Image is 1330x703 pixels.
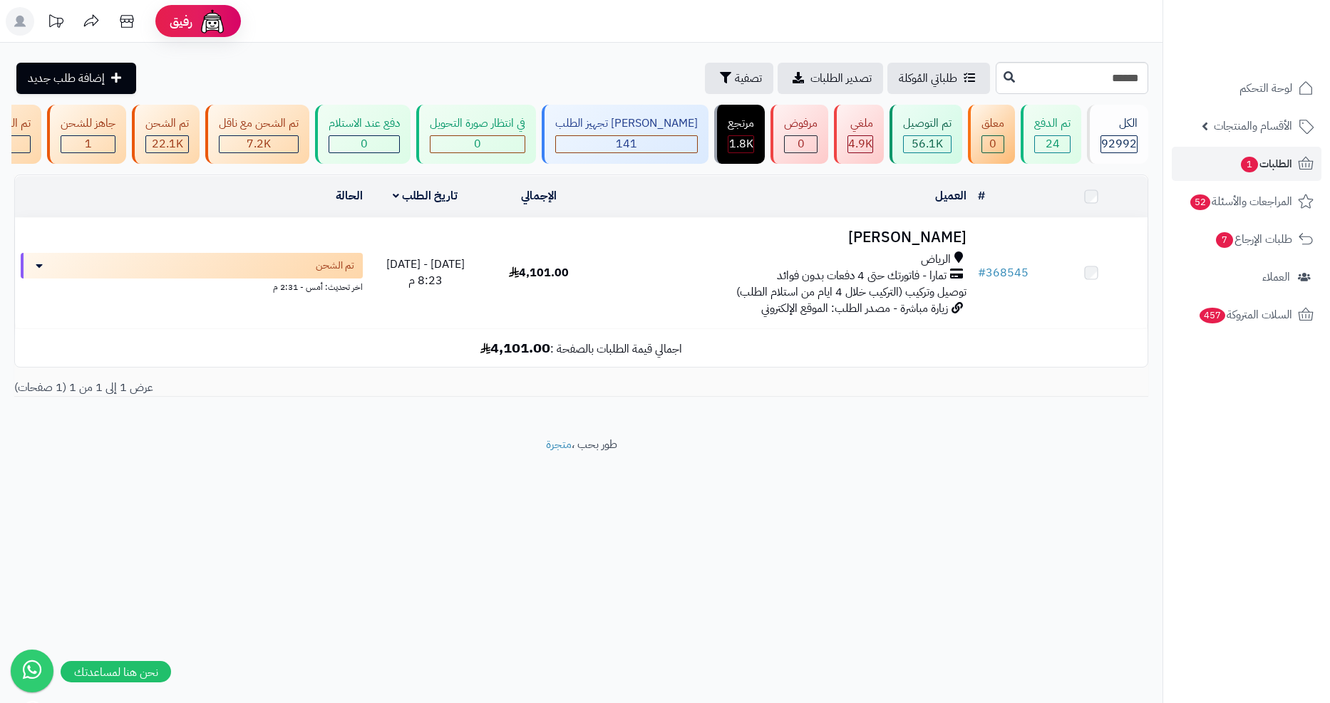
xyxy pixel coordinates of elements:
[903,115,952,132] div: تم التوصيل
[480,337,550,358] b: 4,101.00
[431,136,525,152] div: 0
[978,264,986,281] span: #
[546,436,572,453] a: متجرة
[61,115,115,132] div: جاهز للشحن
[616,135,637,152] span: 141
[1198,305,1292,325] span: السلات المتروكة
[848,135,872,152] span: 4.9K
[798,135,805,152] span: 0
[978,187,985,204] a: #
[978,264,1029,281] a: #368545
[887,63,990,94] a: طلباتي المُوكلة
[202,105,312,164] a: تم الشحن مع ناقل 7.2K
[44,105,129,164] a: جاهز للشحن 1
[316,259,354,273] span: تم الشحن
[847,115,873,132] div: ملغي
[1216,232,1233,248] span: 7
[556,136,697,152] div: 141
[1172,222,1321,256] a: طلبات الإرجاع7
[921,251,951,268] span: الرياض
[129,105,202,164] a: تم الشحن 22.1K
[198,7,227,36] img: ai-face.png
[768,105,831,164] a: مرفوض 0
[474,135,481,152] span: 0
[1189,192,1292,212] span: المراجعات والأسئلة
[1190,194,1210,210] span: 52
[38,7,73,39] a: تحديثات المنصة
[393,187,458,204] a: تاريخ الطلب
[785,136,817,152] div: 0
[1100,115,1138,132] div: الكل
[1035,136,1070,152] div: 24
[85,135,92,152] span: 1
[1046,135,1060,152] span: 24
[145,115,189,132] div: تم الشحن
[777,268,947,284] span: تمارا - فاتورتك حتى 4 دفعات بدون فوائد
[810,70,872,87] span: تصدير الطلبات
[1214,116,1292,136] span: الأقسام والمنتجات
[848,136,872,152] div: 4921
[761,300,948,317] span: زيارة مباشرة - مصدر الطلب: الموقع الإلكتروني
[1241,157,1258,172] span: 1
[539,105,711,164] a: [PERSON_NAME] تجهيز الطلب 141
[555,115,698,132] div: [PERSON_NAME] تجهيز الطلب
[904,136,951,152] div: 56082
[705,63,773,94] button: تصفية
[912,135,943,152] span: 56.1K
[778,63,883,94] a: تصدير الطلبات
[1172,184,1321,219] a: المراجعات والأسئلة52
[831,105,887,164] a: ملغي 4.9K
[1239,154,1292,174] span: الطلبات
[1172,298,1321,332] a: السلات المتروكة457
[1101,135,1137,152] span: 92992
[728,136,753,152] div: 1765
[981,115,1004,132] div: معلق
[15,329,1148,367] td: اجمالي قيمة الطلبات بالصفحة :
[1215,229,1292,249] span: طلبات الإرجاع
[386,256,465,289] span: [DATE] - [DATE] 8:23 م
[329,136,399,152] div: 0
[784,115,818,132] div: مرفوض
[1018,105,1084,164] a: تم الدفع 24
[1034,115,1071,132] div: تم الدفع
[1084,105,1151,164] a: الكل92992
[152,135,183,152] span: 22.1K
[247,135,271,152] span: 7.2K
[887,105,965,164] a: تم التوصيل 56.1K
[16,63,136,94] a: إضافة طلب جديد
[735,70,762,87] span: تصفية
[430,115,525,132] div: في انتظار صورة التحويل
[711,105,768,164] a: مرتجع 1.8K
[312,105,413,164] a: دفع عند الاستلام 0
[1262,267,1290,287] span: العملاء
[28,70,105,87] span: إضافة طلب جديد
[413,105,539,164] a: في انتظار صورة التحويل 0
[1172,260,1321,294] a: العملاء
[509,264,569,281] span: 4,101.00
[146,136,188,152] div: 22105
[170,13,192,30] span: رفيق
[219,115,299,132] div: تم الشحن مع ناقل
[1239,78,1292,98] span: لوحة التحكم
[361,135,368,152] span: 0
[729,135,753,152] span: 1.8K
[1172,71,1321,105] a: لوحة التحكم
[601,229,966,246] h3: [PERSON_NAME]
[982,136,1004,152] div: 0
[521,187,557,204] a: الإجمالي
[989,135,996,152] span: 0
[1200,308,1225,323] span: 457
[329,115,400,132] div: دفع عند الاستلام
[61,136,115,152] div: 1
[220,136,298,152] div: 7223
[4,380,582,396] div: عرض 1 إلى 1 من 1 (1 صفحات)
[935,187,966,204] a: العميل
[728,115,754,132] div: مرتجع
[336,187,363,204] a: الحالة
[21,278,363,293] div: اخر تحديث: أمس - 2:31 م
[1172,147,1321,181] a: الطلبات1
[1233,38,1316,68] img: logo-2.png
[736,283,966,301] span: توصيل وتركيب (التركيب خلال 4 ايام من استلام الطلب)
[899,70,957,87] span: طلباتي المُوكلة
[965,105,1018,164] a: معلق 0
